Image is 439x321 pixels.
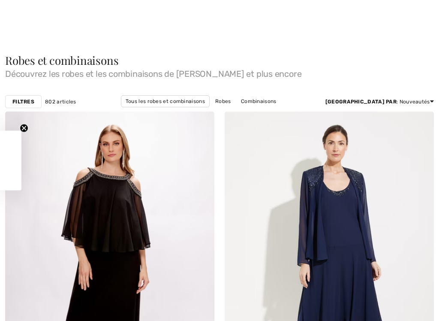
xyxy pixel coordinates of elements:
[237,96,281,107] a: Combinaisons
[410,259,430,280] iframe: Ouvre un widget dans lequel vous pouvez chatter avec l’un de nos agents
[199,107,239,118] a: Robes roses
[45,98,76,106] span: 802 articles
[12,98,34,106] strong: Filtres
[156,107,198,118] a: Robes bleues
[325,98,434,106] div: : Nouveautés
[113,107,154,118] a: Robes noires
[240,107,289,118] a: Robes blanches
[211,96,235,107] a: Robes
[5,53,118,68] span: Robes et combinaisons
[20,124,28,133] button: Close teaser
[5,66,434,78] span: Découvrez les robes et les combinaisons de [PERSON_NAME] et plus encore
[325,99,397,105] strong: [GEOGRAPHIC_DATA] par
[121,95,210,107] a: Tous les robes et combinaisons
